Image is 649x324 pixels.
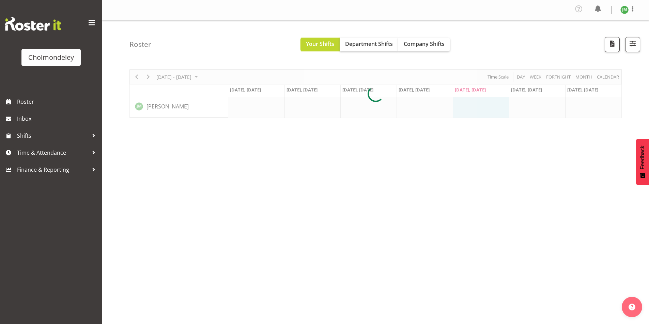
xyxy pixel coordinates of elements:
span: Time & Attendance [17,148,89,158]
span: Company Shifts [404,40,445,48]
span: Shifts [17,131,89,141]
span: Inbox [17,114,99,124]
span: Roster [17,97,99,107]
span: Feedback [639,146,646,169]
h4: Roster [129,40,151,48]
img: Rosterit website logo [5,17,61,31]
button: Department Shifts [340,38,398,51]
span: Finance & Reporting [17,165,89,175]
button: Your Shifts [300,38,340,51]
div: Cholmondeley [28,52,74,63]
button: Download a PDF of the roster according to the set date range. [605,37,620,52]
img: help-xxl-2.png [629,304,635,310]
button: Feedback - Show survey [636,139,649,185]
span: Department Shifts [345,40,393,48]
button: Company Shifts [398,38,450,51]
img: jesse-marychurch10205.jpg [620,6,629,14]
button: Filter Shifts [625,37,640,52]
span: Your Shifts [306,40,334,48]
